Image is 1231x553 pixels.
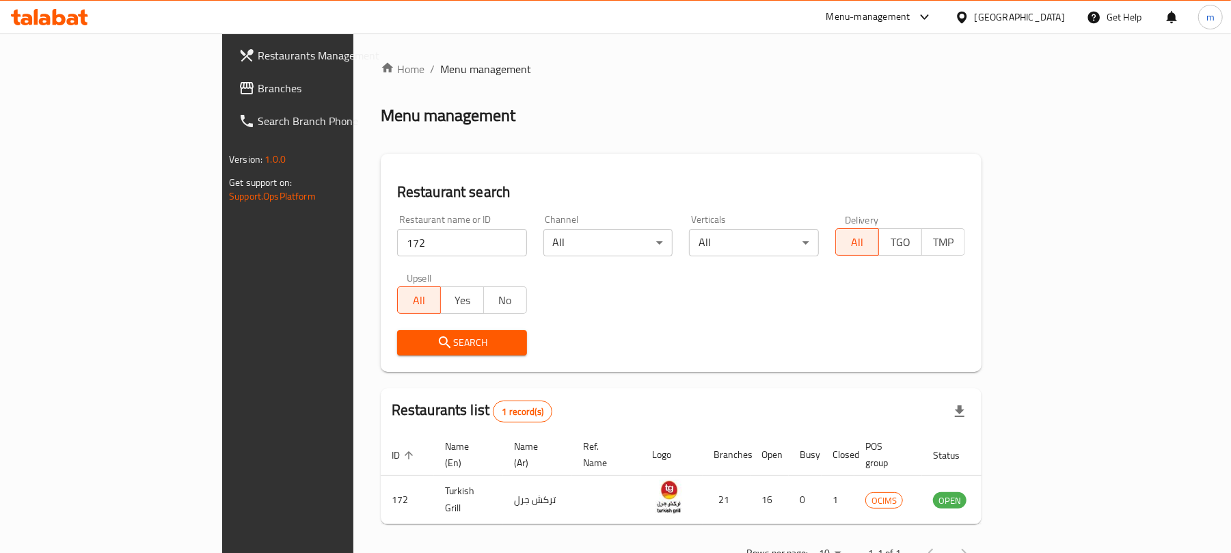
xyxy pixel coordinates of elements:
span: Search Branch Phone [258,113,417,129]
span: ID [392,447,418,463]
span: Status [933,447,977,463]
span: Version: [229,150,262,168]
span: Search [408,334,516,351]
span: 1 record(s) [493,405,552,418]
td: 1 [822,476,854,524]
span: All [841,232,874,252]
th: Busy [789,434,822,476]
td: Turkish Grill [434,476,503,524]
img: Turkish Grill [652,480,686,514]
h2: Restaurant search [397,182,965,202]
button: Yes [440,286,484,314]
span: Ref. Name [583,438,625,471]
td: تركش جرل [503,476,572,524]
span: m [1206,10,1215,25]
button: No [483,286,527,314]
label: Upsell [407,273,432,282]
span: POS group [865,438,906,471]
span: TMP [928,232,960,252]
span: Restaurants Management [258,47,417,64]
button: TGO [878,228,922,256]
nav: breadcrumb [381,61,982,77]
li: / [430,61,435,77]
div: All [689,229,819,256]
span: OPEN [933,493,966,509]
span: 1.0.0 [265,150,286,168]
th: Closed [822,434,854,476]
div: OPEN [933,492,966,509]
button: All [835,228,879,256]
button: All [397,286,441,314]
div: Total records count [493,401,552,422]
div: [GEOGRAPHIC_DATA] [975,10,1065,25]
td: 0 [789,476,822,524]
th: Branches [703,434,750,476]
span: Yes [446,291,478,310]
th: Open [750,434,789,476]
h2: Menu management [381,105,515,126]
span: Menu management [440,61,531,77]
input: Search for restaurant name or ID.. [397,229,527,256]
span: Get support on: [229,174,292,191]
label: Delivery [845,215,879,224]
span: No [489,291,522,310]
span: Name (Ar) [514,438,556,471]
span: All [403,291,435,310]
span: TGO [884,232,917,252]
a: Search Branch Phone [228,105,428,137]
a: Restaurants Management [228,39,428,72]
table: enhanced table [381,434,1041,524]
div: Menu-management [826,9,910,25]
a: Branches [228,72,428,105]
td: 16 [750,476,789,524]
th: Logo [641,434,703,476]
td: 21 [703,476,750,524]
div: Export file [943,395,976,428]
span: OCIMS [866,493,902,509]
div: All [543,229,673,256]
span: Branches [258,80,417,96]
button: TMP [921,228,965,256]
h2: Restaurants list [392,400,552,422]
a: Support.OpsPlatform [229,187,316,205]
button: Search [397,330,527,355]
span: Name (En) [445,438,487,471]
